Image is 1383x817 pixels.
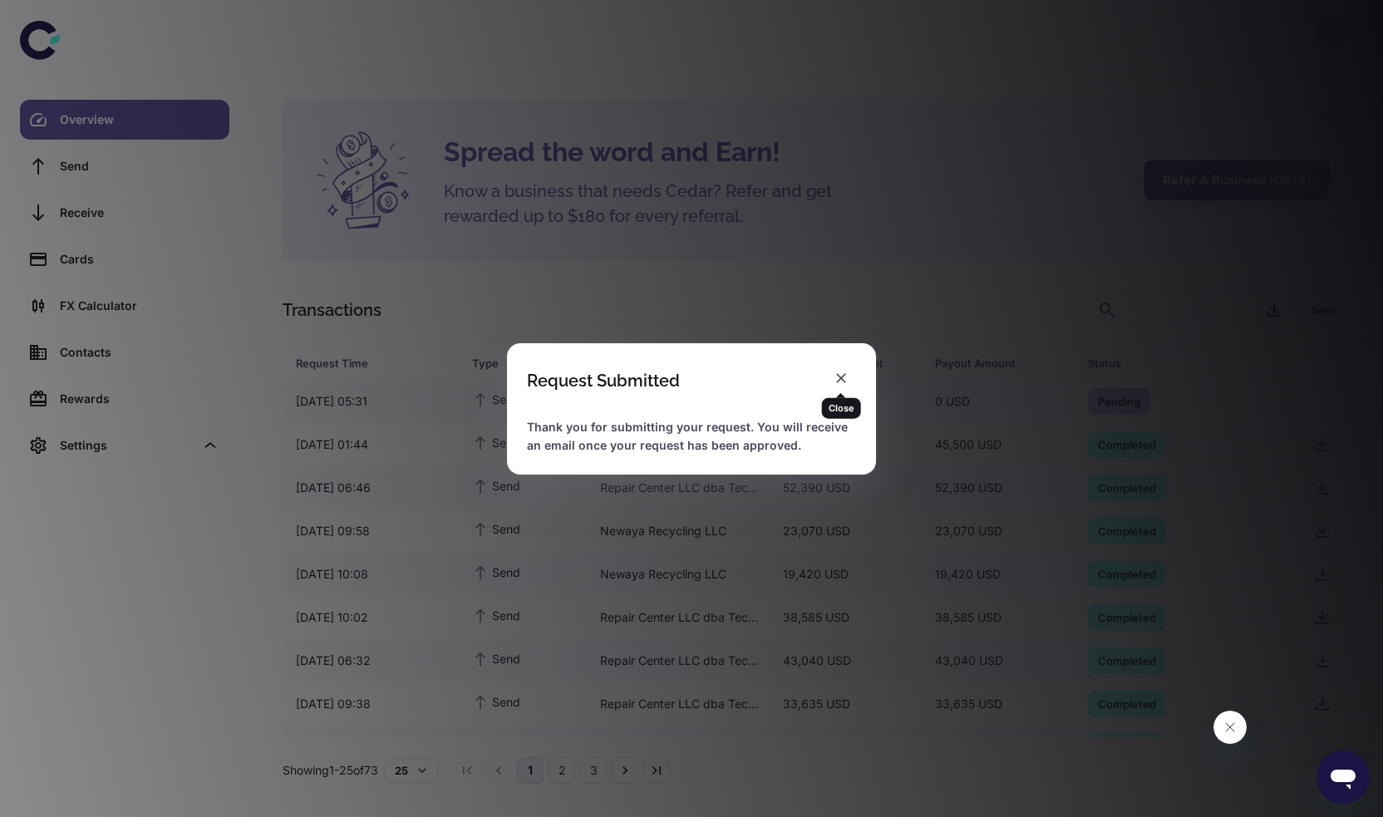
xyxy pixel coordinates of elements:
[1213,711,1247,744] iframe: Close message
[822,398,861,419] div: Close
[527,418,856,455] p: Thank you for submitting your request. You will receive an email once your request has been appro...
[527,371,680,391] div: Request Submitted
[10,12,120,25] span: Hi. Need any help?
[1317,751,1370,804] iframe: Button to launch messaging window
